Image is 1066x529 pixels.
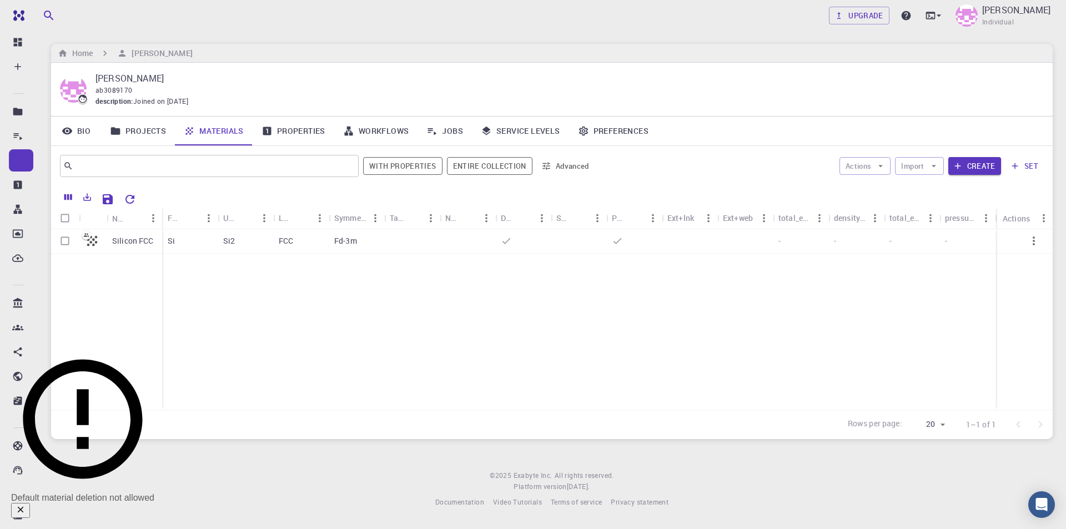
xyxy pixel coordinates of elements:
button: Menu [700,209,717,227]
button: Sort [293,209,311,227]
div: Name [107,208,162,229]
div: Unit Cell Formula [223,207,238,229]
div: Default material deletion not allowed [11,493,154,503]
div: Default [501,207,515,229]
div: Unit Cell Formula [218,207,273,229]
div: pressure (:dft:gga:pbe) [945,207,977,229]
a: Workflows [334,117,418,145]
button: Sort [626,209,644,227]
span: Privacy statement [611,497,668,506]
div: - [995,229,1050,254]
span: [DATE] . [567,482,590,491]
button: Sort [404,209,422,227]
button: Sort [182,209,200,227]
button: Export [78,188,97,206]
div: 20 [907,416,948,432]
span: ab3089170 [95,85,133,94]
div: Shared [551,207,606,229]
div: Actions [1003,208,1030,229]
img: logo [9,10,24,21]
button: Menu [811,209,828,227]
nav: breadcrumb [56,47,195,59]
a: Preferences [569,117,657,145]
a: Materials [175,117,253,145]
p: [PERSON_NAME] [982,3,1050,17]
div: Icon [79,208,107,229]
button: Import [895,157,943,175]
p: Rows per page: [848,418,902,431]
button: Save Explorer Settings [97,188,119,210]
div: Open Intercom Messenger [1028,491,1055,518]
a: Terms of service [551,497,602,508]
span: description : [95,96,133,107]
p: Si [168,235,175,246]
button: Menu [644,209,662,227]
div: Public [606,207,662,229]
span: Filter throughout whole library including sets (folders) [447,157,532,175]
div: Default [495,207,551,229]
button: Menu [144,209,162,227]
span: Platform version [514,481,566,492]
a: Bio [51,117,101,145]
div: total_energy (vasp:dft:gga:pbe) [773,207,828,229]
a: Upgrade [829,7,889,24]
div: - [884,229,939,254]
span: Joined on [DATE] [133,96,188,107]
button: Advanced [537,157,595,175]
button: Columns [59,188,78,206]
h6: [PERSON_NAME] [127,47,192,59]
button: Menu [1035,209,1053,227]
button: Menu [977,209,995,227]
p: Fd-3m [334,235,357,246]
div: Ext+lnk [662,207,717,229]
button: Actions [839,157,891,175]
a: Properties [253,117,334,145]
div: pressure (:dft:gga:pbe) [939,207,995,229]
button: Menu [422,209,440,227]
div: Lattice [279,207,293,229]
div: - [939,229,995,254]
div: Tags [390,207,404,229]
div: total_energy (vasp:dft:gga:pbe) [778,207,811,229]
a: Documentation [435,497,484,508]
a: [DATE]. [567,481,590,492]
div: Symmetry [329,207,384,229]
div: Formula [162,207,218,229]
button: Menu [866,209,884,227]
span: Show only materials with calculated properties [363,157,443,175]
button: Menu [255,209,273,227]
div: - [828,229,884,254]
a: Video Tutorials [493,497,542,508]
h6: Home [68,47,93,59]
div: Lattice [273,207,329,229]
img: Faxriddin Safarov [956,4,978,27]
a: Projects [101,117,175,145]
div: Ext+web [717,207,773,229]
div: - [773,229,828,254]
div: Shared [556,207,571,229]
button: Entire collection [447,157,532,175]
p: [PERSON_NAME] [95,72,1035,85]
div: density_of_states (qe:dft:gga:pbe) [834,207,866,229]
div: Ext+lnk [667,207,694,229]
button: Menu [922,209,939,227]
span: Individual [982,17,1014,28]
button: set [1005,157,1044,175]
button: Menu [366,209,384,227]
p: FCC [279,235,293,246]
button: Create [948,157,1001,175]
div: Non-periodic [445,207,460,229]
div: Non-periodic [440,207,495,229]
div: density_of_states (qe:dft:gga:pbe) [828,207,884,229]
button: Reset Explorer Settings [119,188,141,210]
div: total_energy (:dft:gga:pbe) [884,207,939,229]
div: Public [612,207,626,229]
a: Privacy statement [611,497,668,508]
div: Tags [384,207,440,229]
p: 1–1 of 1 [966,419,996,430]
button: Menu [755,209,773,227]
div: Ext+web [723,207,753,229]
p: Si2 [223,235,235,246]
div: Name [112,208,127,229]
span: Documentation [435,497,484,506]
